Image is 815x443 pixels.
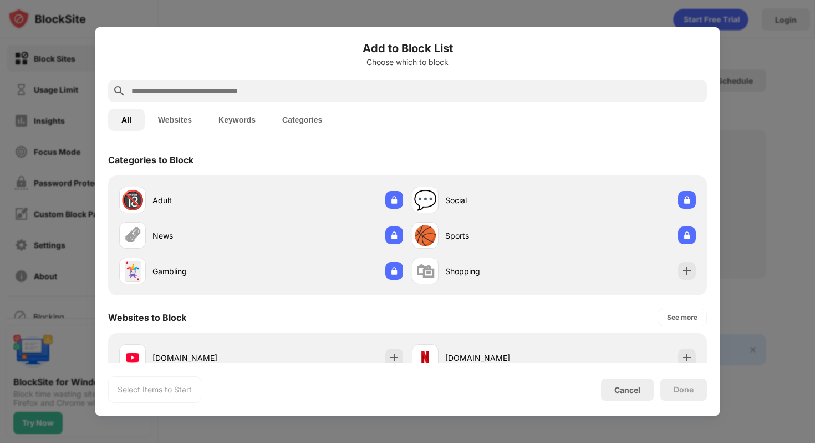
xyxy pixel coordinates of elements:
[674,385,694,394] div: Done
[445,265,554,277] div: Shopping
[445,230,554,241] div: Sports
[108,58,707,67] div: Choose which to block
[416,260,435,283] div: 🛍
[123,224,142,247] div: 🗞
[108,109,145,131] button: All
[667,312,697,323] div: See more
[152,194,261,206] div: Adult
[108,40,707,57] h6: Add to Block List
[121,260,144,283] div: 🃏
[414,189,437,212] div: 💬
[152,265,261,277] div: Gambling
[113,84,126,98] img: search.svg
[205,109,269,131] button: Keywords
[108,154,193,165] div: Categories to Block
[145,109,205,131] button: Websites
[419,351,432,364] img: favicons
[414,224,437,247] div: 🏀
[269,109,335,131] button: Categories
[152,230,261,241] div: News
[118,384,192,395] div: Select Items to Start
[445,352,554,364] div: [DOMAIN_NAME]
[126,351,139,364] img: favicons
[121,189,144,212] div: 🔞
[108,312,186,323] div: Websites to Block
[152,352,261,364] div: [DOMAIN_NAME]
[614,385,640,395] div: Cancel
[445,194,554,206] div: Social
